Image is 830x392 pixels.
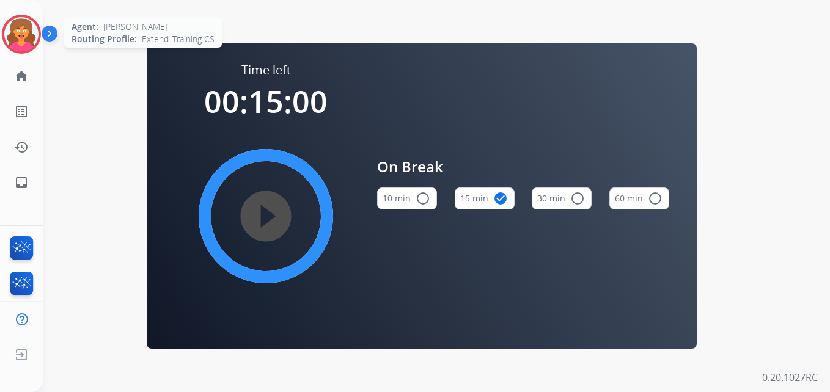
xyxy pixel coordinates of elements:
span: Time left [241,62,291,79]
span: [PERSON_NAME] [103,21,167,33]
span: Extend_Training CS [142,33,215,45]
mat-icon: history [14,140,29,154]
span: Routing Profile: [72,33,137,45]
mat-icon: radio_button_unchecked [416,191,430,206]
span: Agent: [72,21,98,33]
span: 00:15:00 [204,81,328,122]
mat-icon: radio_button_unchecked [570,191,585,206]
img: avatar [4,17,39,51]
mat-icon: home [14,69,29,84]
mat-icon: play_circle_filled [259,209,273,223]
mat-icon: check_circle [493,191,508,206]
button: 10 min [377,187,437,209]
button: 15 min [455,187,515,209]
p: 0.20.1027RC [762,370,818,385]
mat-icon: radio_button_unchecked [648,191,663,206]
button: 30 min [532,187,592,209]
button: 60 min [609,187,669,209]
mat-icon: inbox [14,175,29,190]
mat-icon: list_alt [14,104,29,119]
span: On Break [377,156,669,178]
